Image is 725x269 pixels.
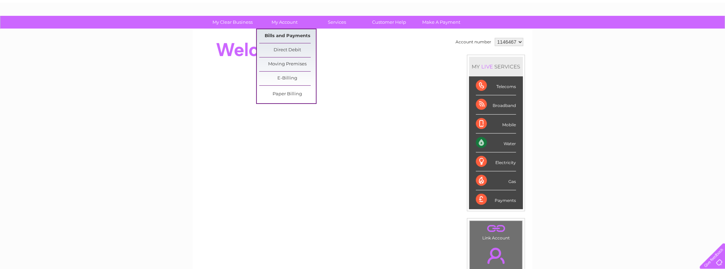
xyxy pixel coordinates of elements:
a: Direct Debit [259,43,316,57]
div: Water [476,133,516,152]
a: Contact [679,29,696,34]
td: Account number [454,36,493,48]
a: My Account [256,16,313,29]
a: Log out [702,29,718,34]
a: Water [604,29,617,34]
a: Paper Billing [259,87,316,101]
div: Electricity [476,152,516,171]
a: Energy [621,29,636,34]
a: Make A Payment [413,16,470,29]
div: Clear Business is a trading name of Verastar Limited (registered in [GEOGRAPHIC_DATA] No. 3667643... [201,4,525,33]
a: Bills and Payments [259,29,316,43]
a: . [471,223,520,235]
a: E-Billing [259,72,316,85]
a: . [471,244,520,268]
a: Moving Premises [259,57,316,71]
a: Blog [665,29,675,34]
a: Services [309,16,365,29]
a: Customer Help [361,16,417,29]
div: Telecoms [476,76,516,95]
div: Broadband [476,95,516,114]
a: 0333 014 3131 [596,3,643,12]
a: Telecoms [641,29,661,34]
a: My Clear Business [204,16,261,29]
div: MY SERVICES [469,57,523,76]
div: Mobile [476,115,516,133]
img: logo.png [25,18,60,39]
td: Link Account [469,220,522,242]
div: Payments [476,190,516,209]
div: Gas [476,171,516,190]
div: LIVE [480,63,494,70]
